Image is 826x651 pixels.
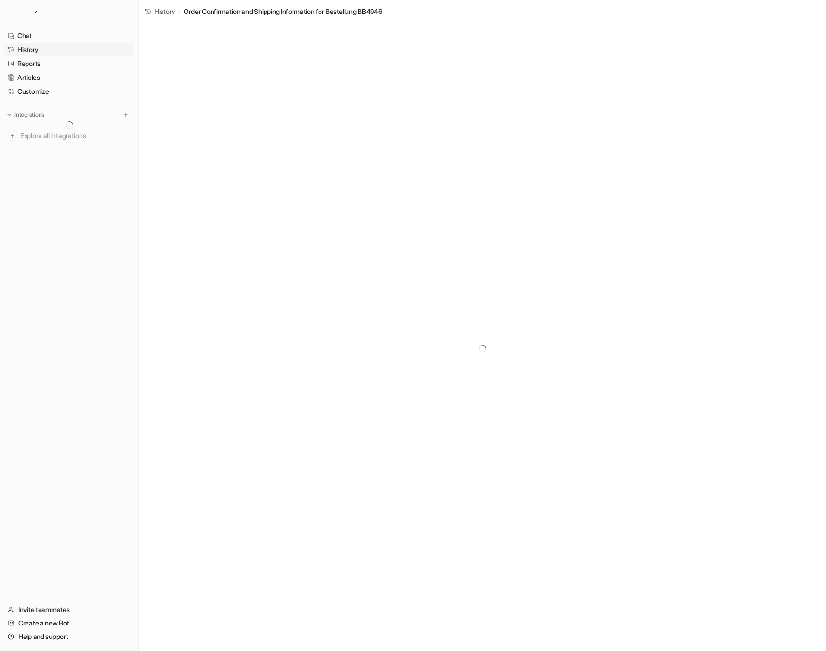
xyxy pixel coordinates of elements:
a: Customize [4,85,134,98]
span: Explore all integrations [20,128,131,143]
span: / [178,6,181,16]
a: Invite teammates [4,603,134,616]
button: Integrations [4,110,47,119]
span: History [154,6,175,16]
a: History [145,6,175,16]
a: Help and support [4,630,134,643]
a: History [4,43,134,56]
a: Create a new Bot [4,616,134,630]
img: expand menu [6,111,13,118]
a: Explore all integrations [4,129,134,143]
a: Reports [4,57,134,70]
img: explore all integrations [8,131,17,141]
img: menu_add.svg [122,111,129,118]
a: Chat [4,29,134,42]
p: Integrations [14,111,44,118]
a: Articles [4,71,134,84]
span: Order Confirmation and Shipping Information for Bestellung BB4946 [184,6,382,16]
